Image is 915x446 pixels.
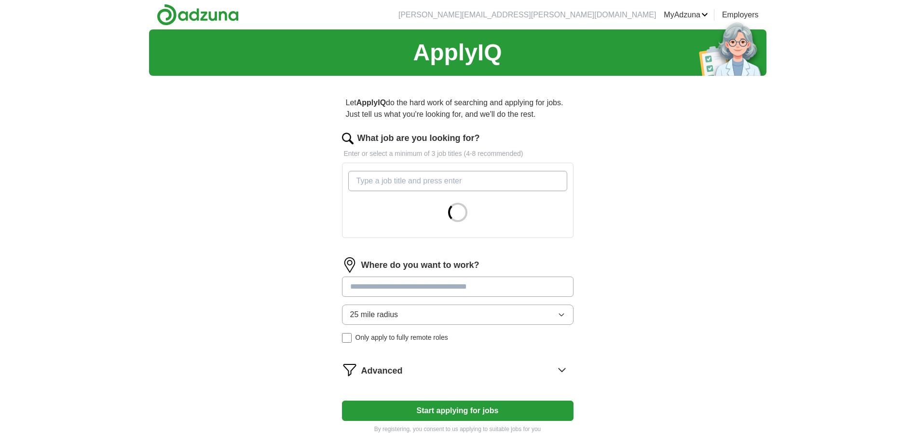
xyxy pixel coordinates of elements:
[342,133,354,144] img: search.png
[348,171,567,191] input: Type a job title and press enter
[664,9,708,21] a: MyAdzuna
[361,259,479,272] label: Where do you want to work?
[342,333,352,343] input: Only apply to fully remote roles
[356,98,386,107] strong: ApplyIQ
[398,9,656,21] li: [PERSON_NAME][EMAIL_ADDRESS][PERSON_NAME][DOMAIN_NAME]
[342,305,574,325] button: 25 mile radius
[722,9,759,21] a: Employers
[357,132,480,145] label: What job are you looking for?
[350,309,398,321] span: 25 mile radius
[342,401,574,421] button: Start applying for jobs
[342,425,574,433] p: By registering, you consent to us applying to suitable jobs for you
[342,149,574,159] p: Enter or select a minimum of 3 job titles (4-8 recommended)
[355,333,448,343] span: Only apply to fully remote roles
[342,93,574,124] p: Let do the hard work of searching and applying for jobs. Just tell us what you're looking for, an...
[157,4,239,26] img: Adzuna logo
[342,362,357,377] img: filter
[413,35,502,70] h1: ApplyIQ
[342,257,357,273] img: location.png
[361,364,403,377] span: Advanced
